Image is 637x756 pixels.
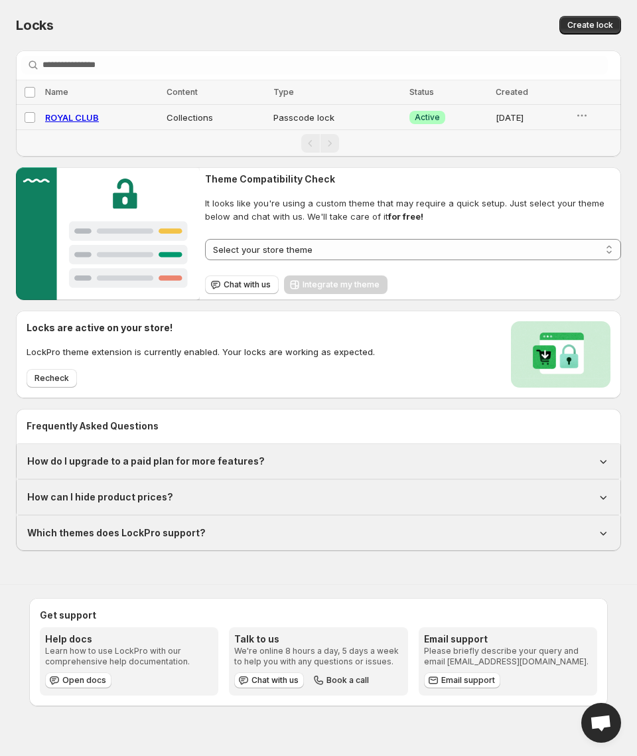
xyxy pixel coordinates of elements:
span: Book a call [326,675,369,686]
h2: Locks are active on your store! [27,321,375,335]
span: Status [409,87,434,97]
a: Open docs [45,672,111,688]
h1: How do I upgrade to a paid plan for more features? [27,455,265,468]
button: Chat with us [205,275,279,294]
h3: Email support [424,633,592,646]
img: Customer support [16,167,200,300]
span: Content [167,87,198,97]
p: Learn how to use LockPro with our comprehensive help documentation. [45,646,213,667]
td: [DATE] [492,105,571,130]
p: LockPro theme extension is currently enabled. Your locks are working as expected. [27,345,375,358]
span: Email support [441,675,495,686]
span: Active [415,112,440,123]
span: Recheck [35,373,69,384]
span: Created [496,87,528,97]
span: Chat with us [224,279,271,290]
span: Create lock [567,20,613,31]
h3: Talk to us [234,633,402,646]
h1: How can I hide product prices? [27,491,173,504]
button: Recheck [27,369,77,388]
td: Collections [163,105,269,130]
span: Chat with us [251,675,299,686]
a: ROYAL CLUB [45,112,99,123]
td: Passcode lock [269,105,405,130]
h2: Frequently Asked Questions [27,419,610,433]
button: Create lock [559,16,621,35]
img: Locks activated [511,321,610,388]
h2: Get support [40,609,597,622]
button: Book a call [309,672,374,688]
nav: Pagination [16,129,621,157]
strong: for free! [388,211,423,222]
span: Open docs [62,675,106,686]
h3: Help docs [45,633,213,646]
span: It looks like you're using a custom theme that may require a quick setup. Just select your theme ... [205,196,621,223]
button: Chat with us [234,672,304,688]
p: Please briefly describe your query and email [EMAIL_ADDRESS][DOMAIN_NAME]. [424,646,592,667]
a: Email support [424,672,500,688]
h2: Theme Compatibility Check [205,173,621,186]
h1: Which themes does LockPro support? [27,526,206,540]
span: Name [45,87,68,97]
p: We're online 8 hours a day, 5 days a week to help you with any questions or issues. [234,646,402,667]
span: Type [273,87,294,97]
span: Locks [16,17,54,33]
div: Open chat [581,703,621,743]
